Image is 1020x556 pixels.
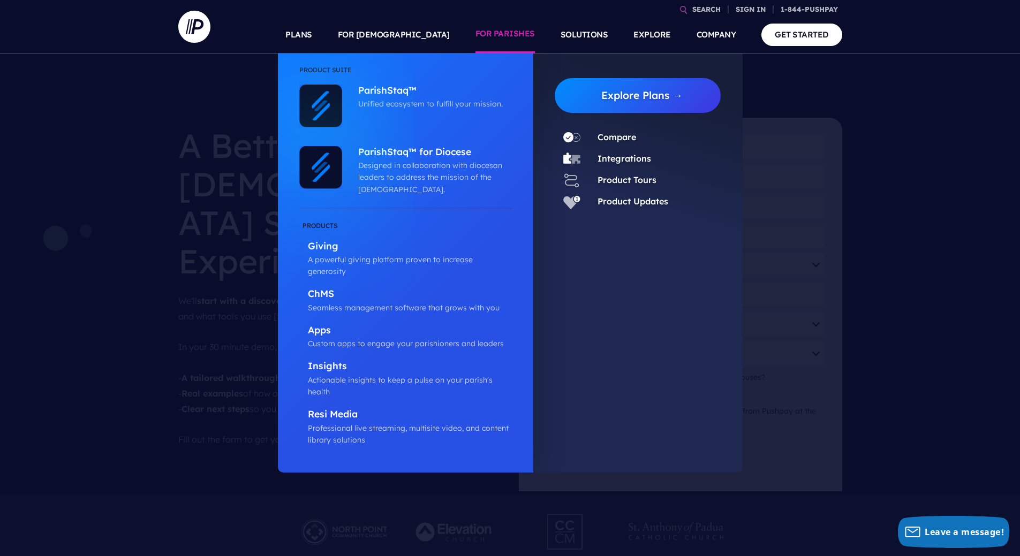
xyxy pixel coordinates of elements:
img: ParishStaq™ for Diocese - Icon [299,146,342,189]
span: Leave a message! [925,526,1004,538]
a: Product Updates [598,196,668,207]
a: COMPANY [697,16,736,54]
img: Integrations - Icon [563,150,580,167]
p: ParishStaq™ [358,85,507,98]
p: Actionable insights to keep a pulse on your parish's health [308,374,512,398]
a: Compare - Icon [555,129,589,146]
a: Explore Plans → [563,78,721,113]
a: FOR PARISHES [475,16,535,54]
a: ChMS Seamless management software that grows with you [299,288,512,314]
p: Professional live streaming, multisite video, and content library solutions [308,422,512,446]
a: FOR [DEMOGRAPHIC_DATA] [338,16,450,54]
p: Seamless management software that grows with you [308,302,512,314]
a: Compare [598,132,636,142]
p: Resi Media [308,408,512,422]
p: Custom apps to engage your parishioners and leaders [308,338,512,349]
p: ParishStaq™ for Diocese [358,146,507,159]
a: Integrations [598,153,651,164]
a: GET STARTED [761,24,842,45]
p: ChMS [308,288,512,301]
a: EXPLORE [633,16,671,54]
a: Integrations - Icon [555,150,589,167]
a: Product Updates - Icon [555,193,589,210]
a: Apps Custom apps to engage your parishioners and leaders [299,324,512,350]
a: SOLUTIONS [561,16,608,54]
p: Insights [308,360,512,374]
p: Designed in collaboration with diocesan leaders to address the mission of the [DEMOGRAPHIC_DATA]. [358,159,507,195]
a: ParishStaq™ for Diocese Designed in collaboration with diocesan leaders to address the mission of... [342,146,507,195]
img: Product Tours - Icon [563,172,580,189]
a: Product Tours - Icon [555,172,589,189]
a: ParishStaq™ Unified ecosystem to fulfill your mission. [342,85,507,110]
a: Resi Media Professional live streaming, multisite video, and content library solutions [299,408,512,446]
p: Apps [308,324,512,338]
li: Product Suite [299,64,512,85]
p: Giving [308,240,512,254]
a: Product Tours [598,174,656,185]
img: ParishStaq™ - Icon [299,85,342,127]
a: Insights Actionable insights to keep a pulse on your parish's health [299,360,512,398]
p: A powerful giving platform proven to increase generosity [308,254,512,278]
p: Unified ecosystem to fulfill your mission. [358,98,507,110]
img: Compare - Icon [563,129,580,146]
a: Giving A powerful giving platform proven to increase generosity [299,220,512,278]
a: PLANS [285,16,312,54]
button: Leave a message! [898,516,1009,548]
img: Product Updates - Icon [563,193,580,210]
